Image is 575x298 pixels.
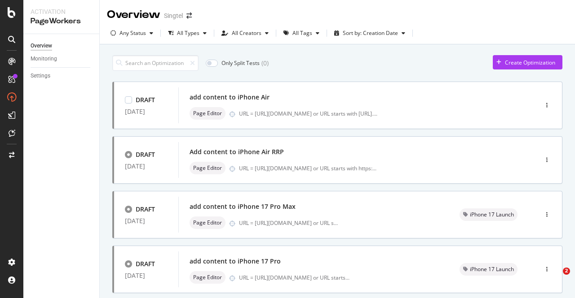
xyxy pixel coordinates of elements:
[136,259,155,268] div: DRAFT
[193,165,222,171] span: Page Editor
[107,26,157,40] button: Any Status
[125,217,168,225] div: [DATE]
[186,13,192,19] div: arrow-right-arrow-left
[193,220,222,225] span: Page Editor
[136,205,155,214] div: DRAFT
[164,26,210,40] button: All Types
[119,30,146,36] div: Any Status
[193,111,222,116] span: Page Editor
[218,26,272,40] button: All Creators
[232,30,261,36] div: All Creators
[334,219,338,227] span: ...
[112,55,199,71] input: Search an Optimization
[190,202,296,211] div: add content to iPhone 17 Pro Max
[190,271,226,284] div: neutral label
[31,71,50,81] div: Settings
[190,107,226,120] div: neutral label
[164,11,183,20] div: Singtel
[331,26,409,40] button: Sort by: Creation Date
[190,216,226,229] div: neutral label
[261,59,269,68] div: ( 0 )
[125,163,168,170] div: [DATE]
[221,59,260,67] div: Only Split Tests
[280,26,323,40] button: All Tags
[190,93,270,102] div: add content to iPhone Air
[31,41,93,51] a: Overview
[505,59,555,66] div: Create Optimization
[136,150,155,159] div: DRAFT
[343,30,398,36] div: Sort by: Creation Date
[460,263,517,276] div: neutral label
[292,30,312,36] div: All Tags
[563,268,570,275] span: 2
[345,274,349,281] span: ...
[125,272,168,279] div: [DATE]
[470,212,514,217] span: iPhone 17 Launch
[31,16,92,26] div: PageWorkers
[239,274,349,281] div: URL = [URL][DOMAIN_NAME] or URL starts
[31,54,93,64] a: Monitoring
[372,164,376,172] span: ...
[31,41,52,51] div: Overview
[239,110,377,117] div: URL = [URL][DOMAIN_NAME] or URL starts with [URL].
[470,267,514,272] span: iPhone 17 Launch
[107,7,160,22] div: Overview
[190,147,284,156] div: Add content to iPhone Air RRP
[193,275,222,280] span: Page Editor
[136,95,155,104] div: DRAFT
[544,268,566,289] iframe: Intercom live chat
[177,30,199,36] div: All Types
[460,208,517,221] div: neutral label
[190,162,226,174] div: neutral label
[373,110,377,117] span: ...
[31,54,57,64] div: Monitoring
[239,164,376,172] div: URL = [URL][DOMAIN_NAME] or URL starts with https:
[125,108,168,115] div: [DATE]
[493,55,562,69] button: Create Optimization
[239,219,338,227] div: URL = [URL][DOMAIN_NAME] or URL s
[31,71,93,81] a: Settings
[190,257,281,266] div: add content to iPhone 17 Pro
[31,7,92,16] div: Activation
